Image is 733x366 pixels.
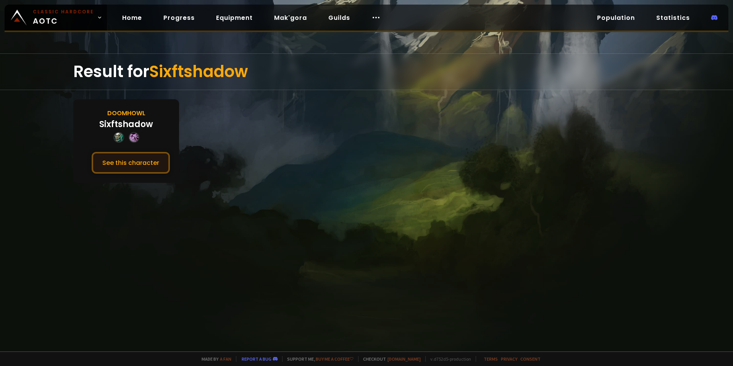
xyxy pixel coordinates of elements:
[210,10,259,26] a: Equipment
[501,356,517,362] a: Privacy
[99,118,153,131] div: Sixftshadow
[268,10,313,26] a: Mak'gora
[591,10,641,26] a: Population
[149,60,248,83] span: Sixftshadow
[107,108,145,118] div: Doomhowl
[242,356,271,362] a: Report a bug
[33,8,94,15] small: Classic Hardcore
[387,356,421,362] a: [DOMAIN_NAME]
[73,54,660,90] div: Result for
[316,356,354,362] a: Buy me a coffee
[116,10,148,26] a: Home
[425,356,471,362] span: v. d752d5 - production
[5,5,107,31] a: Classic HardcoreAOTC
[358,356,421,362] span: Checkout
[33,8,94,27] span: AOTC
[282,356,354,362] span: Support me,
[520,356,541,362] a: Consent
[650,10,696,26] a: Statistics
[220,356,231,362] a: a fan
[322,10,356,26] a: Guilds
[92,152,170,174] button: See this character
[197,356,231,362] span: Made by
[484,356,498,362] a: Terms
[157,10,201,26] a: Progress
